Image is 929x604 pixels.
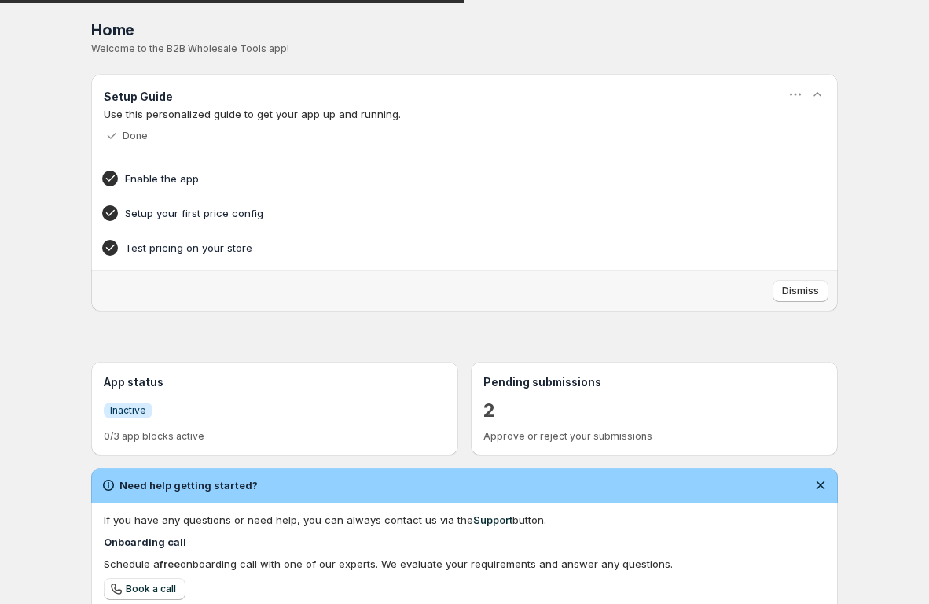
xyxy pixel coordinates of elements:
h2: Need help getting started? [119,477,258,493]
div: If you have any questions or need help, you can always contact us via the button. [104,512,825,528]
span: Home [91,20,134,39]
b: free [160,558,180,570]
h3: Setup Guide [104,89,173,105]
p: 0/3 app blocks active [104,430,446,443]
p: Done [123,130,148,142]
button: Dismiss [773,280,828,302]
span: Inactive [110,404,146,417]
span: Book a call [126,583,176,595]
p: Welcome to the B2B Wholesale Tools app! [91,42,838,55]
div: Schedule a onboarding call with one of our experts. We evaluate your requirements and answer any ... [104,556,825,572]
a: Support [473,514,512,526]
span: Dismiss [782,285,819,297]
h4: Onboarding call [104,534,825,550]
button: Dismiss notification [810,474,832,496]
a: InfoInactive [104,402,152,418]
h4: Enable the app [125,171,755,186]
p: Use this personalized guide to get your app up and running. [104,106,825,122]
h3: App status [104,374,446,390]
h4: Setup your first price config [125,205,755,221]
a: 2 [483,398,495,423]
h4: Test pricing on your store [125,240,755,256]
h3: Pending submissions [483,374,825,390]
a: Book a call [104,578,185,600]
p: Approve or reject your submissions [483,430,825,443]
